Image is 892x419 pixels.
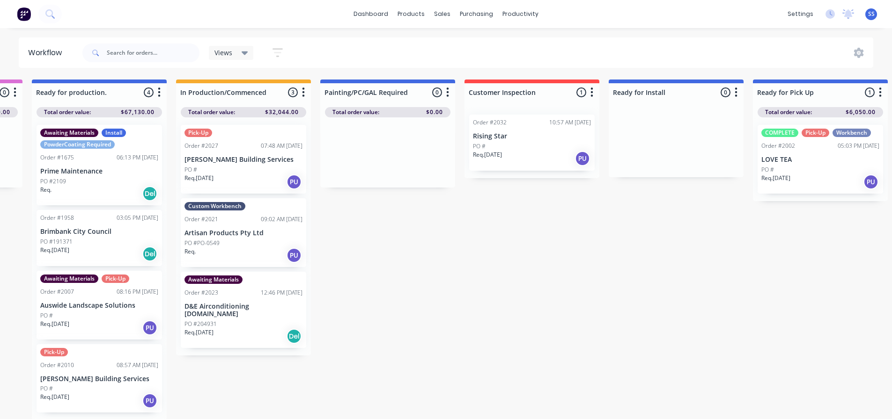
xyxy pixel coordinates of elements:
[181,272,306,348] div: Awaiting MaterialsOrder #202312:46 PM [DATE]D&E Airconditioning [DOMAIN_NAME]PO #204931Req.[DATE]Del
[37,344,162,413] div: Pick-UpOrder #201008:57 AM [DATE][PERSON_NAME] Building ServicesPO #Req.[DATE]PU
[40,167,158,175] p: Prime Maintenance
[184,166,197,174] p: PO #
[332,108,379,116] span: Total order value:
[117,361,158,369] div: 08:57 AM [DATE]
[429,7,455,21] div: sales
[40,129,98,137] div: Awaiting Materials
[761,142,795,150] div: Order #2002
[44,108,91,116] span: Total order value:
[102,275,129,283] div: Pick-Up
[184,289,218,297] div: Order #2023
[40,228,158,236] p: Brimbank City Council
[107,43,199,62] input: Search for orders...
[761,166,774,174] p: PO #
[184,156,302,164] p: [PERSON_NAME] Building Services
[863,174,878,189] div: PU
[761,129,798,137] div: COMPLETE
[498,7,543,21] div: productivity
[181,198,306,267] div: Custom WorkbenchOrder #202109:02 AM [DATE]Artisan Products Pty LtdPO #PO-0549Req.PU
[287,248,302,263] div: PU
[761,156,879,164] p: LOVE TEA
[549,118,591,127] div: 10:57 AM [DATE]
[393,7,429,21] div: products
[40,393,69,401] p: Req. [DATE]
[142,186,157,201] div: Del
[40,302,158,310] p: Auswide Landscape Solutions
[37,125,162,205] div: Awaiting MaterialsInstallPowderCoating RequiredOrder #167506:13 PM [DATE]Prime MaintenancePO #210...
[473,142,486,151] p: PO #
[40,375,158,383] p: [PERSON_NAME] Building Services
[40,186,52,194] p: Req.
[121,108,155,116] span: $67,130.00
[40,288,74,296] div: Order #2007
[40,177,66,186] p: PO #2109
[40,384,53,393] p: PO #
[117,214,158,222] div: 03:05 PM [DATE]
[117,288,158,296] div: 08:16 PM [DATE]
[833,129,871,137] div: Workbench
[40,311,53,320] p: PO #
[40,246,69,254] p: Req. [DATE]
[868,10,875,18] span: SS
[40,348,68,356] div: Pick-Up
[802,129,829,137] div: Pick-Up
[184,239,220,247] p: PO #PO-0549
[575,151,590,166] div: PU
[142,393,157,408] div: PU
[117,153,158,162] div: 06:13 PM [DATE]
[184,320,217,328] p: PO #204931
[265,108,299,116] span: $32,044.00
[184,303,302,318] p: D&E Airconditioning [DOMAIN_NAME]
[181,125,306,194] div: Pick-UpOrder #202707:48 AM [DATE][PERSON_NAME] Building ServicesPO #Req.[DATE]PU
[758,125,883,194] div: COMPLETEPick-UpWorkbenchOrder #200205:03 PM [DATE]LOVE TEAPO #Req.[DATE]PU
[838,142,879,150] div: 05:03 PM [DATE]
[40,320,69,328] p: Req. [DATE]
[40,361,74,369] div: Order #2010
[40,140,115,149] div: PowderCoating Required
[184,229,302,237] p: Artisan Products Pty Ltd
[40,214,74,222] div: Order #1958
[40,153,74,162] div: Order #1675
[142,320,157,335] div: PU
[473,151,502,159] p: Req. [DATE]
[473,132,591,140] p: Rising Star
[761,174,790,182] p: Req. [DATE]
[765,108,812,116] span: Total order value:
[184,129,212,137] div: Pick-Up
[188,108,235,116] span: Total order value:
[261,289,302,297] div: 12:46 PM [DATE]
[287,329,302,344] div: Del
[28,47,66,58] div: Workflow
[184,328,214,337] p: Req. [DATE]
[184,247,196,256] p: Req.
[469,115,595,171] div: Order #203210:57 AM [DATE]Rising StarPO #Req.[DATE]PU
[184,215,218,224] div: Order #2021
[184,174,214,182] p: Req. [DATE]
[37,271,162,340] div: Awaiting MaterialsPick-UpOrder #200708:16 PM [DATE]Auswide Landscape SolutionsPO #Req.[DATE]PU
[37,210,162,266] div: Order #195803:05 PM [DATE]Brimbank City CouncilPO #191371Req.[DATE]Del
[783,7,818,21] div: settings
[455,7,498,21] div: purchasing
[473,118,507,127] div: Order #2032
[40,275,98,283] div: Awaiting Materials
[102,129,126,137] div: Install
[846,108,876,116] span: $6,050.00
[142,246,157,261] div: Del
[184,275,243,284] div: Awaiting Materials
[261,142,302,150] div: 07:48 AM [DATE]
[261,215,302,224] div: 09:02 AM [DATE]
[184,202,245,210] div: Custom Workbench
[349,7,393,21] a: dashboard
[184,142,218,150] div: Order #2027
[214,48,232,58] span: Views
[426,108,443,116] span: $0.00
[40,238,73,246] p: PO #191371
[17,7,31,21] img: Factory
[287,174,302,189] div: PU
